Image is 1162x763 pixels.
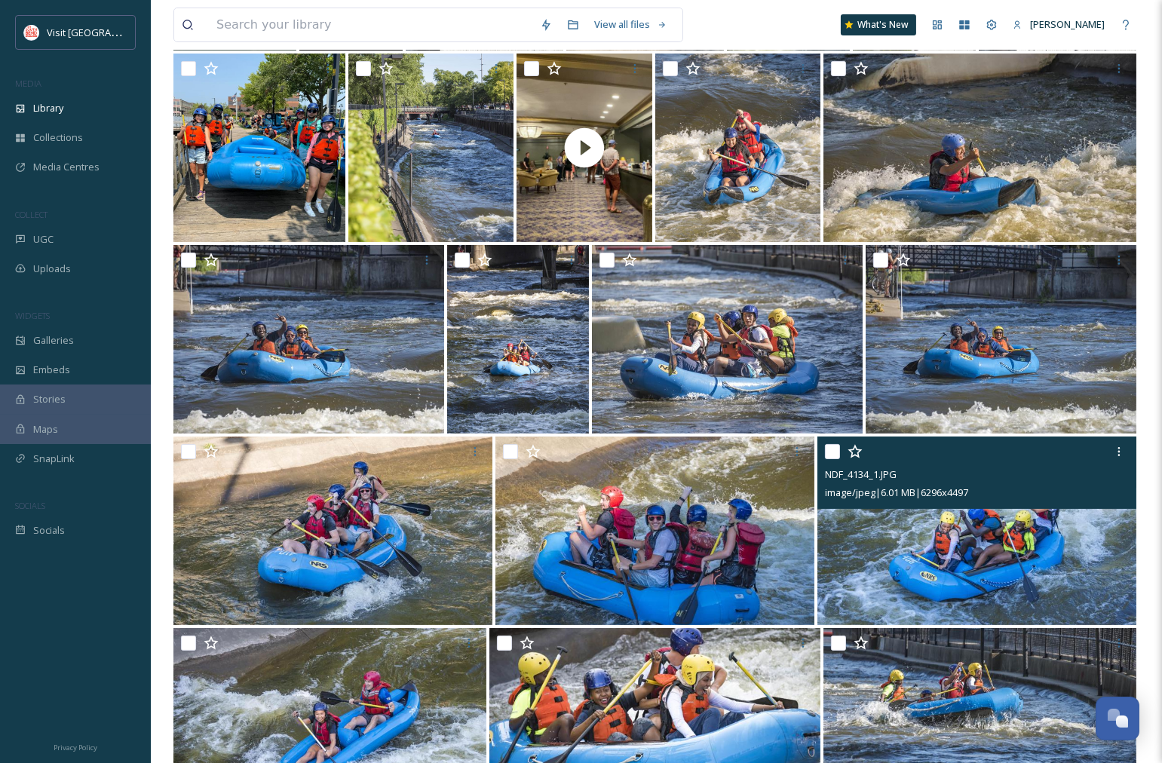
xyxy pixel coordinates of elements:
img: NDF_4134_1.JPG [817,437,1136,625]
span: COLLECT [15,209,48,220]
img: NDF_3536_1.JPG [592,245,863,434]
a: [PERSON_NAME] [1005,10,1112,39]
span: Maps [33,422,58,437]
img: NDF_3762_2.JPG [348,54,514,242]
img: NDF_4320_1.JPG [655,54,820,242]
span: Privacy Policy [54,743,97,752]
span: Library [33,101,63,115]
a: What's New [841,14,916,35]
button: Open Chat [1096,697,1139,740]
img: NDF_3947_1.JPG [447,245,589,434]
span: SnapLink [33,452,75,466]
img: NDF_4240_2.JPG [495,437,814,625]
a: View all files [587,10,675,39]
img: vsbm-stackedMISH_CMYKlogo2017.jpg [24,25,39,40]
span: Embeds [33,363,70,377]
img: NDF_3709_1.JPG [866,245,1136,434]
span: Galleries [33,333,74,348]
span: Uploads [33,262,71,276]
span: Socials [33,523,65,538]
span: NDF_4134_1.JPG [825,467,897,481]
input: Search your library [209,8,532,41]
a: Privacy Policy [54,737,97,755]
span: Visit [GEOGRAPHIC_DATA] [47,25,164,39]
span: Stories [33,392,66,406]
span: Media Centres [33,160,100,174]
img: thumbnail [517,54,653,242]
span: MEDIA [15,78,41,89]
span: Collections [33,130,83,145]
span: image/jpeg | 6.01 MB | 6296 x 4497 [825,486,968,499]
span: SOCIALS [15,500,45,511]
img: NDF_4246_1.JPG [173,437,492,625]
span: [PERSON_NAME] [1030,17,1105,31]
img: NDF_4401_1.JPG [823,54,1136,242]
span: WIDGETS [15,310,50,321]
img: NDF_3711_1.JPG [173,245,444,434]
span: UGC [33,232,54,247]
img: ext_1754432065.571979_Escalantenickelson@gmail.com-95fe89d4-73e1-4bfe-9c26-2b462708e135.jpeg [173,54,345,242]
